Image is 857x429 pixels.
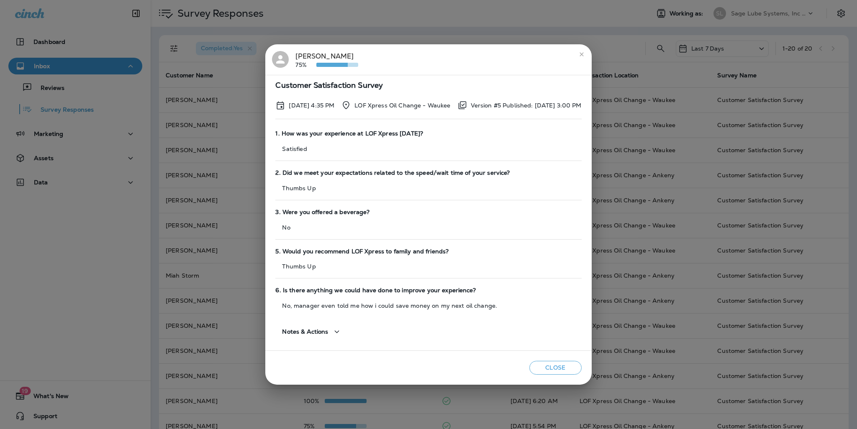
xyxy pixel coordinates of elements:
span: 6. Is there anything we could have done to improve your experience? [275,287,581,294]
button: Notes & Actions [275,320,348,344]
p: Version #5 Published: [DATE] 3:00 PM [471,102,582,109]
span: 3. Were you offered a beverage? [275,209,581,216]
span: 2. Did we meet your expectations related to the speed/wait time of your service? [275,169,581,176]
button: Close [529,361,582,375]
button: close [575,48,588,61]
p: Thumbs Up [275,263,581,270]
p: Satisfied [275,146,581,152]
p: No [275,224,581,231]
p: LOF Xpress Oil Change - Waukee [354,102,450,109]
p: No, manager even told me how i could save money on my next oil change. [275,302,581,309]
div: [PERSON_NAME] [295,51,358,69]
p: 75% [295,61,316,68]
span: Customer Satisfaction Survey [275,82,581,89]
p: Thumbs Up [275,185,581,192]
span: 1. How was your experience at LOF Xpress [DATE]? [275,130,581,137]
span: 5. Would you recommend LOF Xpress to family and friends? [275,248,581,255]
p: Aug 30, 2025 4:35 PM [289,102,334,109]
span: Notes & Actions [282,328,328,335]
